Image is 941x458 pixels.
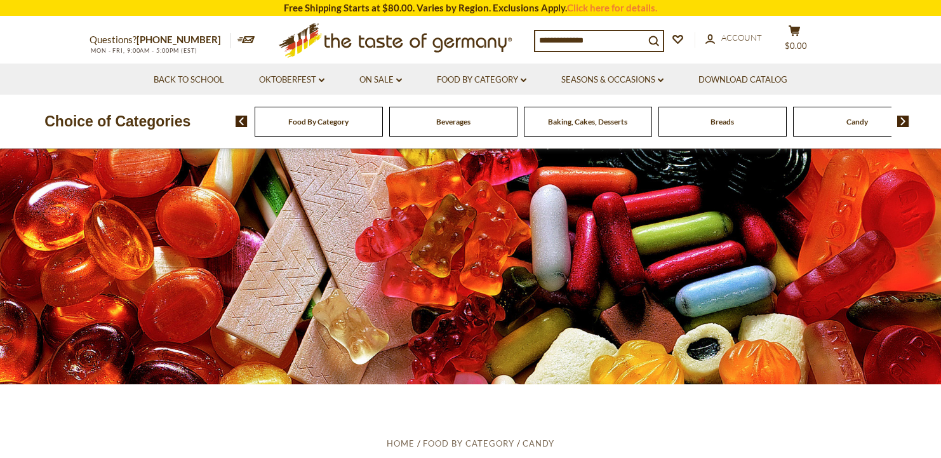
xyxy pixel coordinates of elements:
span: MON - FRI, 9:00AM - 5:00PM (EST) [90,47,197,54]
a: Oktoberfest [259,73,324,87]
p: Questions? [90,32,230,48]
img: next arrow [897,116,909,127]
span: $0.00 [785,41,807,51]
a: Food By Category [288,117,349,126]
span: Account [721,32,762,43]
a: Candy [846,117,868,126]
a: Baking, Cakes, Desserts [548,117,627,126]
a: [PHONE_NUMBER] [137,34,221,45]
a: Breads [711,117,734,126]
a: Seasons & Occasions [561,73,664,87]
a: Beverages [436,117,471,126]
a: Candy [523,438,554,448]
a: Download Catalog [698,73,787,87]
img: previous arrow [236,116,248,127]
a: Click here for details. [567,2,657,13]
a: Home [387,438,415,448]
button: $0.00 [775,25,813,57]
a: Back to School [154,73,224,87]
a: Food By Category [423,438,514,448]
a: Account [705,31,762,45]
a: On Sale [359,73,402,87]
a: Food By Category [437,73,526,87]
